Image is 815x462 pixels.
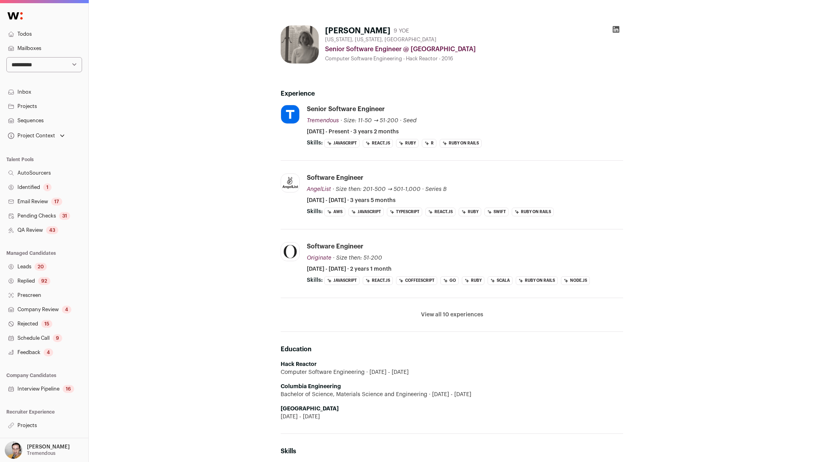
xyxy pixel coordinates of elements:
[307,118,339,123] span: Tremendous
[281,176,299,190] img: 0b42b28e20e96081d0fffa6beb7fdd7abe0719523d9b23c8d4c6cec26b9c0602.jpg
[324,139,360,148] li: JavaScript
[425,208,455,216] li: React.js
[396,139,419,148] li: Ruby
[307,276,323,284] span: Skills:
[307,242,363,251] div: Software Engineer
[307,173,363,182] div: Software Engineer
[281,89,623,98] h2: Experience
[341,118,398,123] span: · Size: 11-50 → 51-200
[281,384,341,389] strong: Columbia Engineering
[333,187,421,192] span: · Size then: 201-500 → 501-1,000
[440,139,482,148] li: Ruby on Rails
[307,196,396,204] span: [DATE] - [DATE] · 3 years 5 months
[6,130,66,141] button: Open dropdown
[281,243,299,261] img: 381ee9936968e857abb4acdffcf668f6195ee403844231e67a13eab4329c73a8.jpg
[365,368,409,376] span: [DATE] - [DATE]
[34,263,47,271] div: 20
[440,276,459,285] li: Go
[512,208,554,216] li: Ruby on Rails
[307,139,323,147] span: Skills:
[484,208,509,216] li: Swift
[51,198,62,206] div: 17
[422,185,424,193] span: ·
[281,391,623,398] div: Bachelor of Science, Materials Science and Engineering
[281,413,320,421] span: [DATE] - [DATE]
[325,56,623,62] div: Computer Software Engineering - Hack Reactor - 2016
[325,25,390,37] h1: [PERSON_NAME]
[307,265,392,273] span: [DATE] - [DATE] · 2 years 1 month
[307,208,323,216] span: Skills:
[394,27,409,35] div: 9 YOE
[62,306,71,314] div: 4
[3,8,27,24] img: Wellfound
[516,276,558,285] li: Ruby on Rails
[6,133,55,139] div: Project Context
[363,276,393,285] li: React.js
[38,277,50,285] div: 92
[561,276,590,285] li: Node.js
[3,441,71,459] button: Open dropdown
[63,385,74,393] div: 16
[307,255,331,261] span: Originate
[281,105,299,123] img: d81062fef08d2dd1dab66411cf931c945ccecd70add6c76d3e2e5036dd75112e.jpg
[421,311,483,319] button: View all 10 experiences
[59,212,70,220] div: 31
[307,105,385,114] div: Senior Software Engineer
[403,118,417,123] span: Seed
[281,368,623,376] div: Computer Software Engineering
[396,276,437,285] li: CoffeeScript
[44,348,53,356] div: 4
[333,255,382,261] span: · Size then: 51-200
[281,362,317,367] strong: Hack Reactor
[425,187,447,192] span: Series B
[5,441,22,459] img: 144000-medium_jpg
[325,37,436,43] span: [US_STATE], [US_STATE], [GEOGRAPHIC_DATA]
[307,128,399,136] span: [DATE] - Present · 3 years 2 months
[459,208,481,216] li: Ruby
[348,208,384,216] li: JavaScript
[281,406,339,412] strong: [GEOGRAPHIC_DATA]
[387,208,422,216] li: TypeScript
[46,226,58,234] div: 43
[307,187,331,192] span: AngelList
[324,208,345,216] li: AWS
[363,139,393,148] li: React.js
[27,450,55,456] p: Tremendous
[400,117,402,125] span: ·
[281,345,623,354] h2: Education
[281,447,623,456] h2: Skills
[281,25,319,64] img: 907b25add7794d2cd6d2063d54febd569b8e10d5338196c9e44b71d9fef13f91
[427,391,471,398] span: [DATE] - [DATE]
[27,444,70,450] p: [PERSON_NAME]
[43,183,52,191] div: 1
[41,320,52,328] div: 15
[53,334,62,342] div: 9
[462,276,484,285] li: Ruby
[325,44,623,54] div: Senior Software Engineer @ [GEOGRAPHIC_DATA]
[488,276,513,285] li: Scala
[324,276,360,285] li: JavaScript
[422,139,436,148] li: R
